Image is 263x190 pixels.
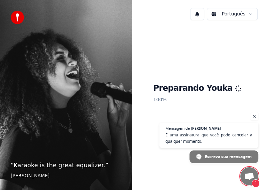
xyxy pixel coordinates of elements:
[11,11,24,24] img: youka
[252,179,260,187] span: 1
[205,151,252,163] span: Escreva sua mensagem
[11,173,121,179] footer: [PERSON_NAME]
[165,126,190,130] span: Mensagem de
[153,94,241,106] p: 100 %
[153,83,241,94] h1: Preparando Youka
[11,161,121,170] p: “ Karaoke is the great equalizer. ”
[240,167,258,185] a: Bate-papo aberto
[191,126,221,130] span: [PERSON_NAME]
[165,132,252,144] span: É uma assinatura que você pode cancelar a qualquer momento.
